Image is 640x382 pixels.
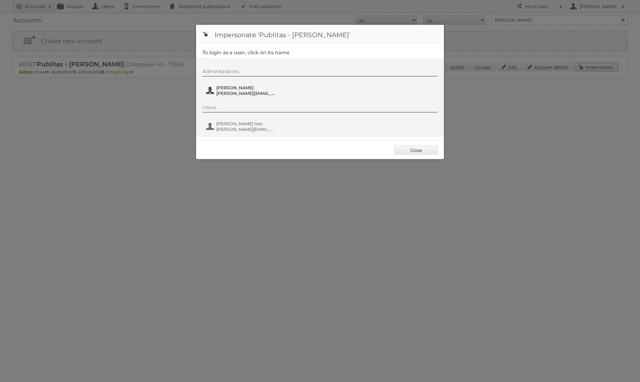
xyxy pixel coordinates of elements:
legend: To login as a user, click on its name [202,50,290,56]
span: [PERSON_NAME][EMAIL_ADDRESS][DOMAIN_NAME] [216,91,276,96]
span: [PERSON_NAME] test [216,121,276,127]
button: [PERSON_NAME] test [PERSON_NAME][EMAIL_ADDRESS][DOMAIN_NAME] [205,120,278,133]
div: Users [202,104,438,113]
div: Administrators [202,69,438,77]
button: [PERSON_NAME] [PERSON_NAME][EMAIL_ADDRESS][DOMAIN_NAME] [205,84,278,97]
span: [PERSON_NAME] [216,85,276,91]
h1: Impersonate 'Publitas - [PERSON_NAME]' [196,25,444,43]
a: Close [394,145,438,155]
span: [PERSON_NAME][EMAIL_ADDRESS][DOMAIN_NAME] [216,127,276,132]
